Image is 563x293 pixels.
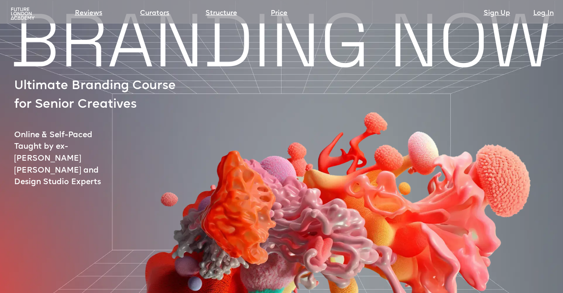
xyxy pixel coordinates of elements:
p: Ultimate Branding Course for Senior Creatives [14,77,183,114]
a: Structure [206,8,237,19]
a: Sign Up [484,8,510,19]
a: Log In [533,8,554,19]
a: Curators [140,8,169,19]
a: Reviews [75,8,102,19]
p: Taught by ex-[PERSON_NAME] [PERSON_NAME] and Design Studio Experts [14,141,127,188]
a: Price [271,8,287,19]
